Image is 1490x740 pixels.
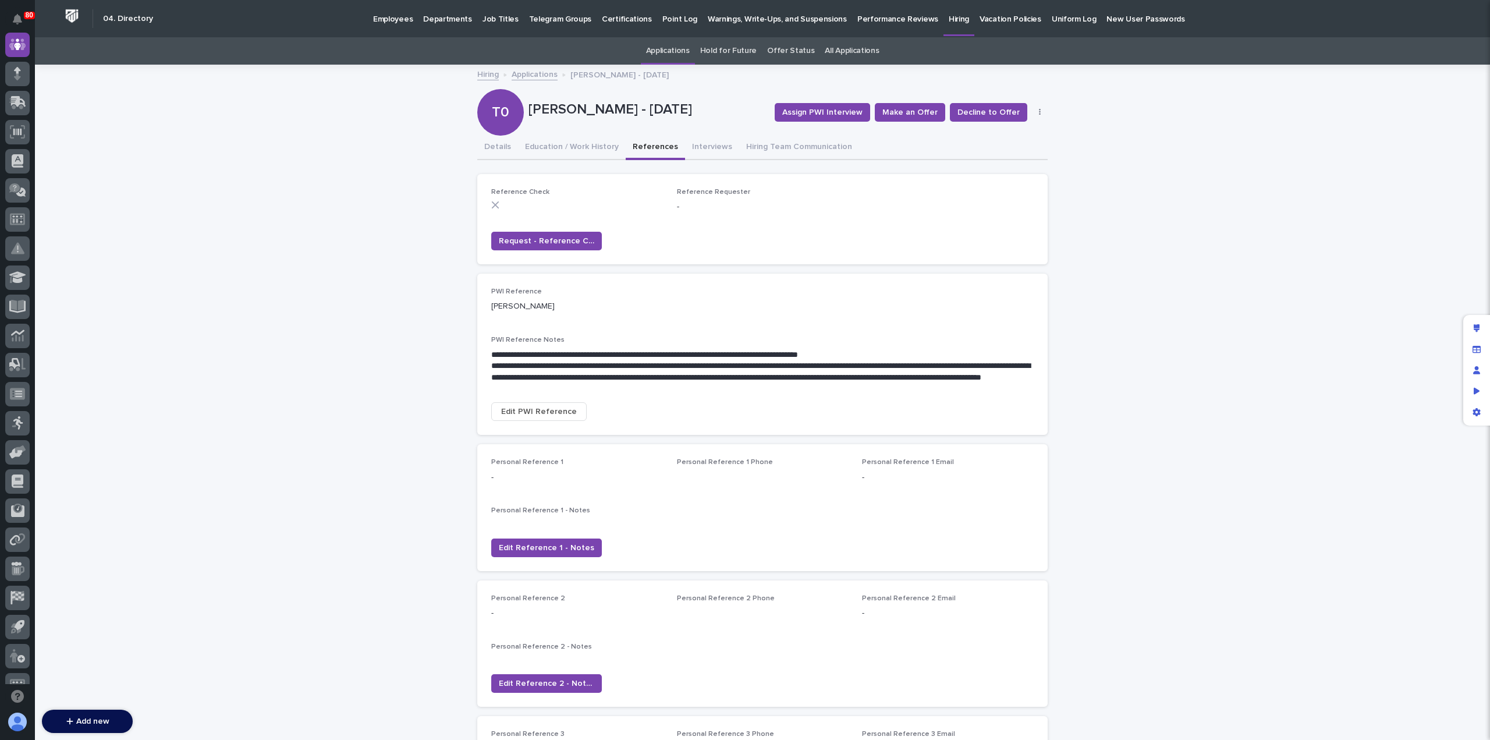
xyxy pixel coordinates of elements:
[477,67,499,80] a: Hiring
[68,142,153,163] a: 🔗Onboarding Call
[84,147,148,158] span: Onboarding Call
[862,472,1034,484] p: -
[12,148,21,157] div: 📖
[491,674,602,693] button: Edit Reference 2 - Notes
[862,459,954,466] span: Personal Reference 1 Email
[1466,339,1487,360] div: Manage fields and data
[875,103,945,122] button: Make an Offer
[5,684,30,709] button: Open support chat
[1466,318,1487,339] div: Edit layout
[775,103,870,122] button: Assign PWI Interview
[491,472,663,484] p: -
[685,136,739,160] button: Interviews
[862,731,955,738] span: Personal Reference 3 Email
[882,107,938,118] span: Make an Offer
[12,46,212,65] p: Welcome 👋
[491,595,565,602] span: Personal Reference 2
[700,37,757,65] a: Hold for Future
[626,136,685,160] button: References
[782,107,863,118] span: Assign PWI Interview
[42,710,133,733] button: Add new
[7,142,68,163] a: 📖Help Docs
[1466,402,1487,423] div: App settings
[198,183,212,197] button: Start new chat
[646,37,690,65] a: Applications
[40,192,147,201] div: We're available if you need us!
[677,459,773,466] span: Personal Reference 1 Phone
[491,288,542,295] span: PWI Reference
[73,148,82,157] div: 🔗
[26,11,33,19] p: 80
[739,136,859,160] button: Hiring Team Communication
[491,607,663,619] p: -
[5,710,30,734] button: users-avatar
[501,406,577,417] span: Edit PWI Reference
[103,14,153,24] h2: 04. Directory
[491,189,549,196] span: Reference Check
[491,232,602,250] button: Request - Reference Check
[825,37,879,65] a: All Applications
[677,731,774,738] span: Personal Reference 3 Phone
[570,68,669,80] p: [PERSON_NAME] - [DATE]
[499,542,594,554] span: Edit Reference 1 - Notes
[1466,360,1487,381] div: Manage users
[12,65,212,83] p: How can we help?
[518,136,626,160] button: Education / Work History
[82,215,141,224] a: Powered byPylon
[499,678,594,689] span: Edit Reference 2 - Notes
[491,643,592,650] span: Personal Reference 2 - Notes
[677,595,775,602] span: Personal Reference 2 Phone
[491,539,602,557] button: Edit Reference 1 - Notes
[12,180,33,201] img: 1736555164131-43832dd5-751b-4058-ba23-39d91318e5a0
[767,37,814,65] a: Offer Status
[1466,381,1487,402] div: Preview as
[862,607,1034,619] p: -
[491,300,663,313] p: [PERSON_NAME]
[477,136,518,160] button: Details
[116,215,141,224] span: Pylon
[40,180,191,192] div: Start new chat
[23,147,63,158] span: Help Docs
[491,337,565,344] span: PWI Reference Notes
[491,507,590,514] span: Personal Reference 1 - Notes
[957,107,1020,118] span: Decline to Offer
[15,14,30,33] div: Notifications80
[862,595,956,602] span: Personal Reference 2 Email
[61,5,83,27] img: Workspace Logo
[512,67,558,80] a: Applications
[677,189,750,196] span: Reference Requester
[5,7,30,31] button: Notifications
[499,235,594,247] span: Request - Reference Check
[491,402,587,421] button: Edit PWI Reference
[12,11,35,34] img: Stacker
[950,103,1027,122] button: Decline to Offer
[491,731,565,738] span: Personal Reference 3
[528,101,765,118] p: [PERSON_NAME] - [DATE]
[491,459,563,466] span: Personal Reference 1
[677,201,849,213] p: -
[477,57,524,121] div: T0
